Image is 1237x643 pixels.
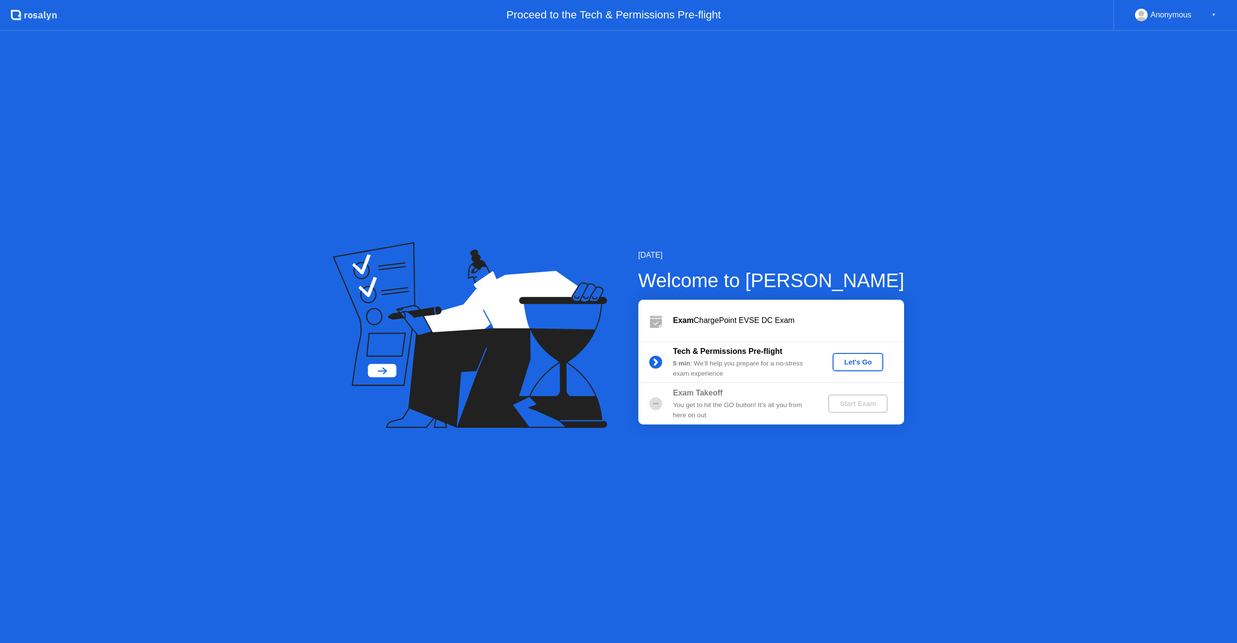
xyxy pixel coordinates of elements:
[833,353,883,371] button: Let's Go
[673,360,690,367] b: 5 min
[673,359,812,379] div: : We’ll help you prepare for a no-stress exam experience
[638,266,905,295] div: Welcome to [PERSON_NAME]
[832,400,884,408] div: Start Exam
[673,316,694,324] b: Exam
[673,315,904,326] div: ChargePoint EVSE DC Exam
[673,400,812,420] div: You get to hit the GO button! It’s all you from here on out
[828,395,888,413] button: Start Exam
[1211,9,1216,21] div: ▼
[673,347,782,355] b: Tech & Permissions Pre-flight
[1151,9,1192,21] div: Anonymous
[673,389,723,397] b: Exam Takeoff
[638,249,905,261] div: [DATE]
[836,358,879,366] div: Let's Go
